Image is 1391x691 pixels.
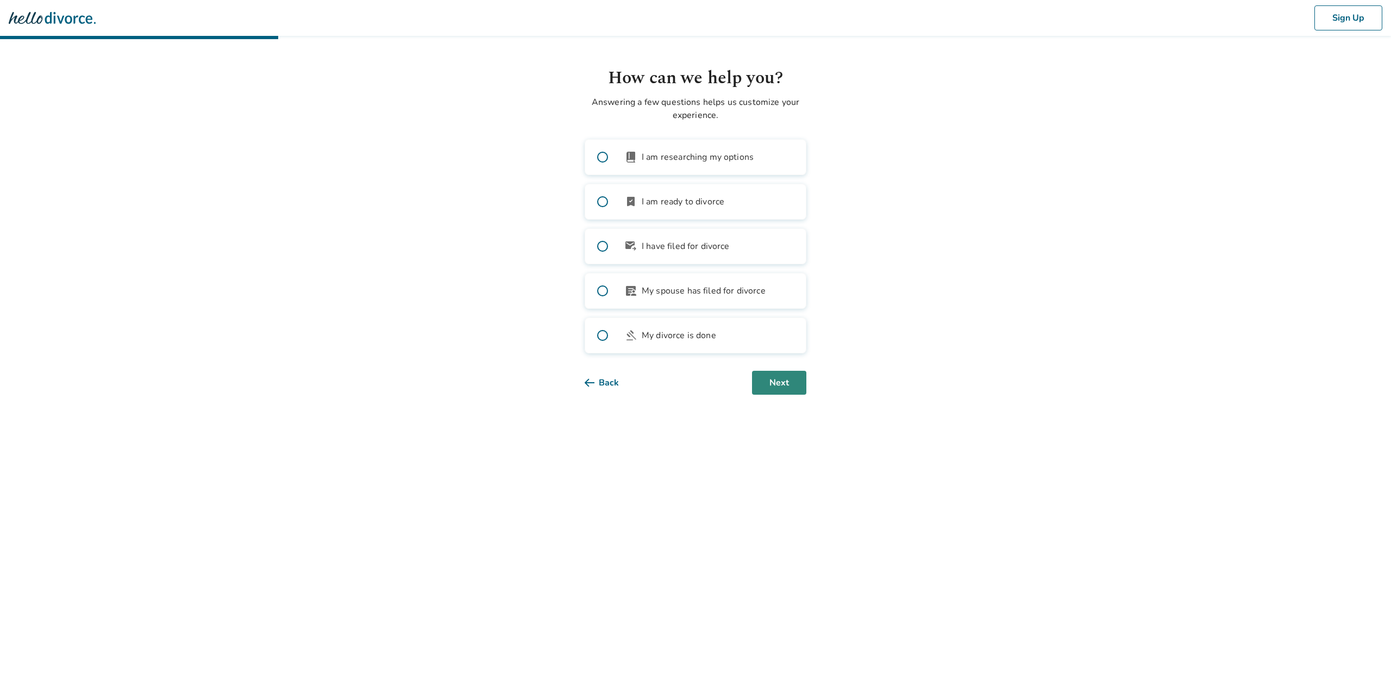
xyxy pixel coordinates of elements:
span: article_person [624,284,637,297]
span: I am researching my options [642,151,754,164]
span: I am ready to divorce [642,195,724,208]
span: My spouse has filed for divorce [642,284,766,297]
img: Hello Divorce Logo [9,7,96,29]
span: I have filed for divorce [642,240,730,253]
span: gavel [624,329,637,342]
span: bookmark_check [624,195,637,208]
span: book_2 [624,151,637,164]
button: Sign Up [1314,5,1382,30]
button: Back [585,371,636,395]
button: Next [752,371,806,395]
span: outgoing_mail [624,240,637,253]
span: My divorce is done [642,329,716,342]
h1: How can we help you? [585,65,806,91]
p: Answering a few questions helps us customize your experience. [585,96,806,122]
